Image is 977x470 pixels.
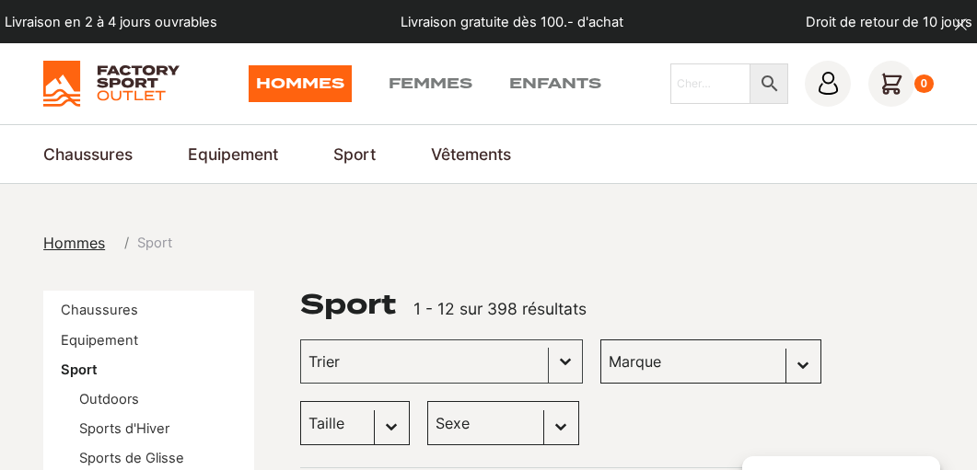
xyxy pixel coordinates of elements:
a: Sports de Glisse [79,450,184,466]
span: 1 - 12 sur 398 résultats [413,299,587,318]
h1: Sport [300,291,396,317]
a: Equipement [188,143,278,166]
a: Sport [333,143,376,166]
button: Basculer la liste [549,340,582,383]
a: Equipement [61,332,138,349]
input: Trier [308,350,541,373]
div: 0 [914,75,934,93]
a: Sport [61,361,98,378]
a: Enfants [509,65,601,102]
p: Droit de retour de 10 jours [806,12,972,32]
input: Chercher [670,63,750,104]
nav: breadcrumbs [43,232,171,254]
span: Sport [137,233,172,253]
a: Hommes [249,65,352,102]
p: Livraison gratuite dès 100.- d'achat [401,12,623,32]
button: dismiss [945,9,977,41]
a: Chaussures [43,143,133,166]
a: Chaussures [61,302,138,318]
p: Livraison en 2 à 4 jours ouvrables [5,12,217,32]
a: Hommes [43,232,116,254]
img: Factory Sport Outlet [43,61,179,107]
span: Hommes [43,234,105,252]
a: Sports d'Hiver [79,420,169,437]
a: Vêtements [431,143,511,166]
a: Outdoors [79,391,139,407]
a: Femmes [389,65,472,102]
